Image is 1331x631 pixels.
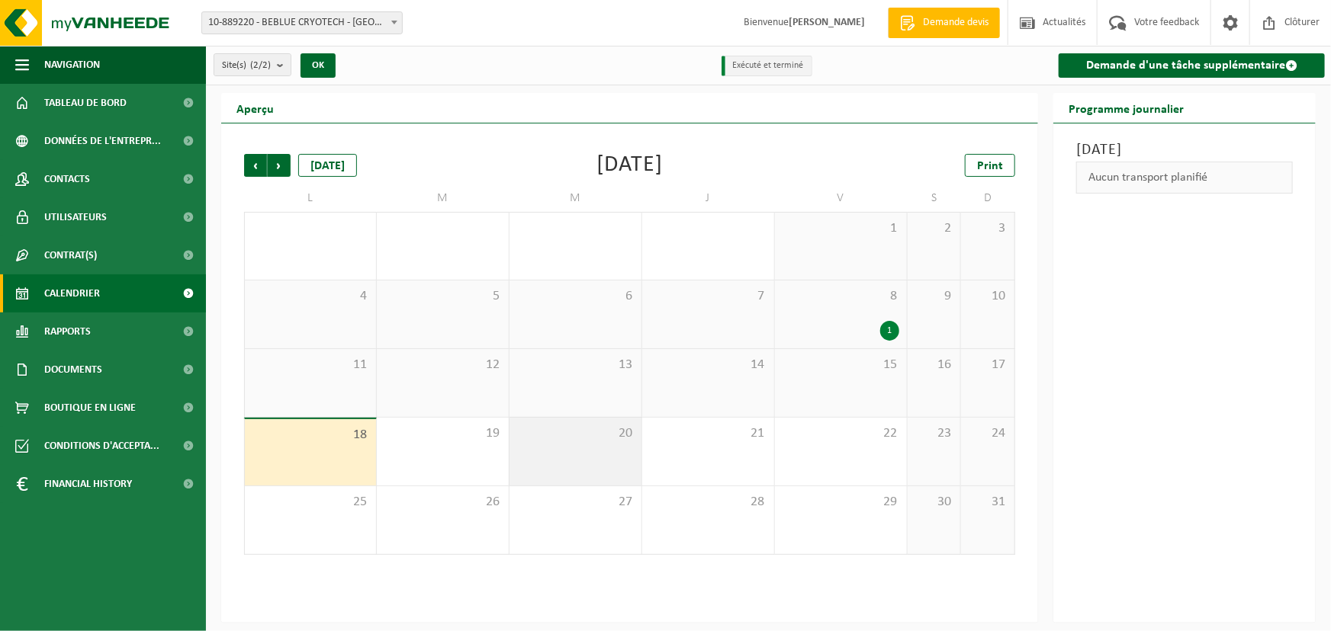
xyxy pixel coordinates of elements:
span: Demande devis [919,15,992,30]
span: Conditions d'accepta... [44,427,159,465]
div: [DATE] [596,154,663,177]
span: 12 [384,357,501,373]
span: 23 [915,425,953,442]
span: Contrat(s) [44,236,97,274]
h2: Programme journalier [1053,93,1199,123]
span: 31 [969,494,1007,511]
span: 2 [915,220,953,237]
span: Suivant [268,154,291,177]
span: 6 [517,288,634,305]
span: Utilisateurs [44,198,107,236]
span: 5 [384,288,501,305]
div: 1 [880,321,899,341]
span: 7 [650,288,767,305]
strong: [PERSON_NAME] [789,17,865,28]
span: Navigation [44,46,100,84]
span: Rapports [44,312,91,351]
span: 17 [969,357,1007,373]
button: Site(s)(2/2) [214,53,291,76]
a: Demande d'une tâche supplémentaire [1059,53,1325,78]
td: V [775,184,908,212]
span: 29 [783,494,899,511]
span: Site(s) [222,54,271,77]
td: L [244,184,377,212]
span: 15 [783,357,899,373]
span: Données de l'entrepr... [44,122,161,160]
span: 16 [915,357,953,373]
span: 1 [783,220,899,237]
span: 13 [517,357,634,373]
span: Documents [44,351,102,389]
span: 27 [517,494,634,511]
span: Calendrier [44,274,100,312]
span: 10-889220 - BEBLUE CRYOTECH - LIÈGE [201,11,403,34]
div: Aucun transport planifié [1076,162,1293,194]
span: 10-889220 - BEBLUE CRYOTECH - LIÈGE [202,12,402,34]
li: Exécuté et terminé [722,56,812,76]
div: [DATE] [298,154,357,177]
td: M [377,184,510,212]
span: 26 [384,494,501,511]
span: Précédent [244,154,267,177]
span: Print [977,160,1003,172]
span: 19 [384,425,501,442]
td: S [908,184,962,212]
span: Boutique en ligne [44,389,136,427]
span: 25 [252,494,368,511]
span: 30 [915,494,953,511]
span: 4 [252,288,368,305]
span: 8 [783,288,899,305]
h2: Aperçu [221,93,289,123]
button: OK [301,53,336,78]
h3: [DATE] [1076,139,1293,162]
span: 14 [650,357,767,373]
span: Tableau de bord [44,84,127,122]
span: 22 [783,425,899,442]
span: Contacts [44,160,90,198]
span: 9 [915,288,953,305]
span: 21 [650,425,767,442]
span: 10 [969,288,1007,305]
a: Print [965,154,1015,177]
a: Demande devis [888,8,1000,38]
span: 18 [252,427,368,444]
count: (2/2) [250,60,271,70]
td: D [961,184,1015,212]
td: M [510,184,642,212]
span: 24 [969,425,1007,442]
span: 20 [517,425,634,442]
span: 3 [969,220,1007,237]
td: J [642,184,775,212]
span: 11 [252,357,368,373]
span: 28 [650,494,767,511]
span: Financial History [44,465,132,503]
